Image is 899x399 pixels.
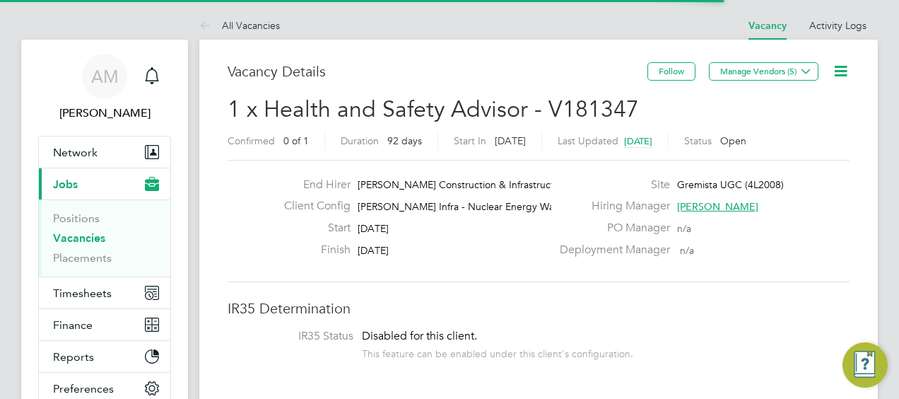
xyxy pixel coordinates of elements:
[677,222,691,235] span: n/a
[551,221,670,236] label: PO Manager
[680,244,694,257] span: n/a
[341,134,379,147] label: Duration
[684,134,712,147] label: Status
[558,134,618,147] label: Last Updated
[228,96,639,123] span: 1 x Health and Safety Advisor - V181347
[362,344,633,360] div: This feature can be enabled under this client's configuration.
[677,200,758,213] span: [PERSON_NAME]
[677,178,784,191] span: Gremista UGC (4L2008)
[39,168,170,199] button: Jobs
[273,243,351,258] label: Finish
[242,329,353,344] label: IR35 Status
[228,299,850,318] h3: IR35 Determination
[495,134,526,147] span: [DATE]
[720,134,746,147] span: Open
[39,309,170,340] button: Finance
[53,251,112,265] a: Placements
[38,54,171,122] a: AM[PERSON_NAME]
[647,62,695,81] button: Follow
[53,178,78,191] span: Jobs
[53,350,94,364] span: Reports
[53,382,114,395] span: Preferences
[273,221,351,236] label: Start
[387,134,422,147] span: 92 days
[358,244,389,257] span: [DATE]
[53,318,93,332] span: Finance
[358,222,389,235] span: [DATE]
[273,199,351,214] label: Client Config
[53,287,112,300] span: Timesheets
[273,178,351,192] label: End Hirer
[228,134,275,147] label: Confirmed
[39,341,170,372] button: Reports
[362,329,477,343] span: Disabled for this client.
[228,62,647,81] h3: Vacancy Details
[199,19,280,32] a: All Vacancies
[809,19,866,32] a: Activity Logs
[842,342,888,388] button: Engage Resource Center
[454,134,486,147] label: Start In
[624,135,652,147] span: [DATE]
[53,212,100,225] a: Positions
[38,105,171,122] span: Aaron Murphy
[91,67,119,86] span: AM
[39,137,170,168] button: Network
[39,277,170,308] button: Timesheets
[358,200,564,213] span: [PERSON_NAME] Infra - Nuclear Energy Wa…
[709,62,818,81] button: Manage Vendors (5)
[39,199,170,277] div: Jobs
[551,178,670,192] label: Site
[551,199,670,214] label: Hiring Manager
[551,243,670,258] label: Deployment Manager
[53,146,98,159] span: Network
[53,231,105,245] a: Vacancies
[283,134,309,147] span: 0 of 1
[748,20,787,32] a: Vacancy
[358,178,564,191] span: [PERSON_NAME] Construction & Infrastruct…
